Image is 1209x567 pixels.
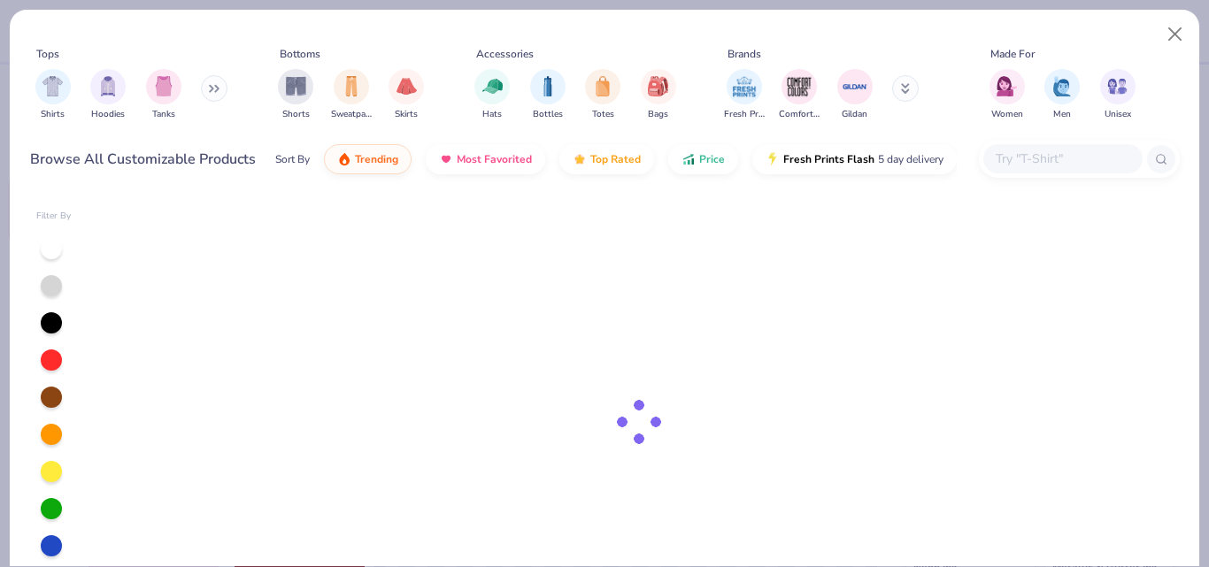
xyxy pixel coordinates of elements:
[559,144,654,174] button: Top Rated
[397,76,417,96] img: Skirts Image
[457,152,532,166] span: Most Favorited
[35,69,71,121] button: filter button
[641,69,676,121] button: filter button
[1105,108,1131,121] span: Unisex
[779,108,820,121] span: Comfort Colors
[699,152,725,166] span: Price
[474,69,510,121] button: filter button
[533,108,563,121] span: Bottles
[154,76,173,96] img: Tanks Image
[355,152,398,166] span: Trending
[90,69,126,121] button: filter button
[592,108,614,121] span: Totes
[439,152,453,166] img: most_fav.gif
[731,73,758,100] img: Fresh Prints Image
[1044,69,1080,121] button: filter button
[278,69,313,121] div: filter for Shorts
[1052,76,1072,96] img: Men Image
[593,76,612,96] img: Totes Image
[786,73,812,100] img: Comfort Colors Image
[282,108,310,121] span: Shorts
[724,69,765,121] button: filter button
[146,69,181,121] button: filter button
[752,144,957,174] button: Fresh Prints Flash5 day delivery
[728,46,761,62] div: Brands
[668,144,738,174] button: Price
[530,69,566,121] button: filter button
[530,69,566,121] div: filter for Bottles
[476,46,534,62] div: Accessories
[324,144,412,174] button: Trending
[331,69,372,121] div: filter for Sweatpants
[331,108,372,121] span: Sweatpants
[42,76,63,96] img: Shirts Image
[842,73,868,100] img: Gildan Image
[389,69,424,121] button: filter button
[590,152,641,166] span: Top Rated
[585,69,620,121] div: filter for Totes
[342,76,361,96] img: Sweatpants Image
[997,76,1017,96] img: Women Image
[1100,69,1136,121] div: filter for Unisex
[426,144,545,174] button: Most Favorited
[573,152,587,166] img: TopRated.gif
[35,69,71,121] div: filter for Shirts
[994,149,1130,169] input: Try "T-Shirt"
[41,108,65,121] span: Shirts
[724,69,765,121] div: filter for Fresh Prints
[30,149,256,170] div: Browse All Customizable Products
[990,69,1025,121] div: filter for Women
[275,151,310,167] div: Sort By
[991,108,1023,121] span: Women
[648,108,668,121] span: Bags
[91,108,125,121] span: Hoodies
[278,69,313,121] button: filter button
[286,76,306,96] img: Shorts Image
[779,69,820,121] div: filter for Comfort Colors
[280,46,320,62] div: Bottoms
[1044,69,1080,121] div: filter for Men
[1107,76,1128,96] img: Unisex Image
[331,69,372,121] button: filter button
[1100,69,1136,121] button: filter button
[878,149,943,170] span: 5 day delivery
[990,69,1025,121] button: filter button
[98,76,118,96] img: Hoodies Image
[36,210,72,223] div: Filter By
[842,108,867,121] span: Gildan
[36,46,59,62] div: Tops
[395,108,418,121] span: Skirts
[783,152,874,166] span: Fresh Prints Flash
[990,46,1035,62] div: Made For
[724,108,765,121] span: Fresh Prints
[146,69,181,121] div: filter for Tanks
[837,69,873,121] button: filter button
[482,108,502,121] span: Hats
[474,69,510,121] div: filter for Hats
[90,69,126,121] div: filter for Hoodies
[482,76,503,96] img: Hats Image
[648,76,667,96] img: Bags Image
[152,108,175,121] span: Tanks
[1159,18,1192,51] button: Close
[641,69,676,121] div: filter for Bags
[1053,108,1071,121] span: Men
[337,152,351,166] img: trending.gif
[837,69,873,121] div: filter for Gildan
[389,69,424,121] div: filter for Skirts
[766,152,780,166] img: flash.gif
[779,69,820,121] button: filter button
[538,76,558,96] img: Bottles Image
[585,69,620,121] button: filter button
